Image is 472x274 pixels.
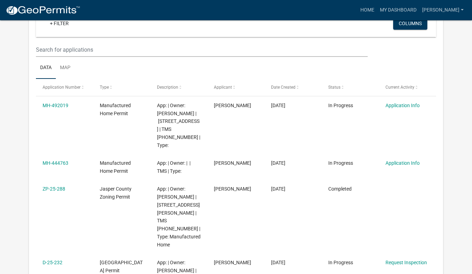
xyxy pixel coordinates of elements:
[328,103,353,108] span: In Progress
[150,79,207,96] datatable-header-cell: Description
[214,103,251,108] span: CAROLYN
[36,57,56,79] a: Data
[100,186,132,200] span: Jasper County Zoning Permit
[157,160,190,174] span: App: | Owner: | | TMS | Type:
[271,103,285,108] span: 10/13/2025
[385,160,420,166] a: Application Info
[43,160,68,166] a: MH-444763
[43,103,68,108] a: MH-492019
[207,79,264,96] datatable-header-cell: Applicant
[100,85,109,90] span: Type
[379,79,436,96] datatable-header-cell: Current Activity
[264,79,322,96] datatable-header-cell: Date Created
[56,57,75,79] a: Map
[271,260,285,265] span: 05/14/2025
[43,186,65,192] a: ZP-25-288
[100,160,131,174] span: Manufactured Home Permit
[377,3,419,17] a: My Dashboard
[328,85,340,90] span: Status
[328,160,353,166] span: In Progress
[214,85,232,90] span: Applicant
[214,160,251,166] span: CAROLYN
[214,260,251,265] span: CAROLYN
[385,260,427,265] a: Request Inspection
[322,79,379,96] datatable-header-cell: Status
[271,85,295,90] span: Date Created
[271,160,285,166] span: 07/02/2025
[43,85,81,90] span: Application Number
[44,17,74,30] a: + Filter
[328,186,352,192] span: Completed
[93,79,150,96] datatable-header-cell: Type
[419,3,466,17] a: [PERSON_NAME]
[385,85,414,90] span: Current Activity
[358,3,377,17] a: Home
[385,103,420,108] a: Application Info
[157,103,200,148] span: App: | Owner: HEYWARD SAMMY | 122 STINEY FUNERAL HOME RD | TMS 029-47-02-010 | Type:
[100,260,143,273] span: Jasper County Building Permit
[157,85,178,90] span: Description
[393,17,427,30] button: Columns
[328,260,353,265] span: In Progress
[214,186,251,192] span: CAROLYN
[36,43,368,57] input: Search for applications
[100,103,131,116] span: Manufactured Home Permit
[36,79,93,96] datatable-header-cell: Application Number
[271,186,285,192] span: 07/02/2025
[157,186,201,247] span: App: | Owner: MITCHELL CAROLYN | 122 STINEY FUNERAL HOME RD | TMS 029-47-02-014 | Type: Manufactu...
[43,260,62,265] a: D-25-232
